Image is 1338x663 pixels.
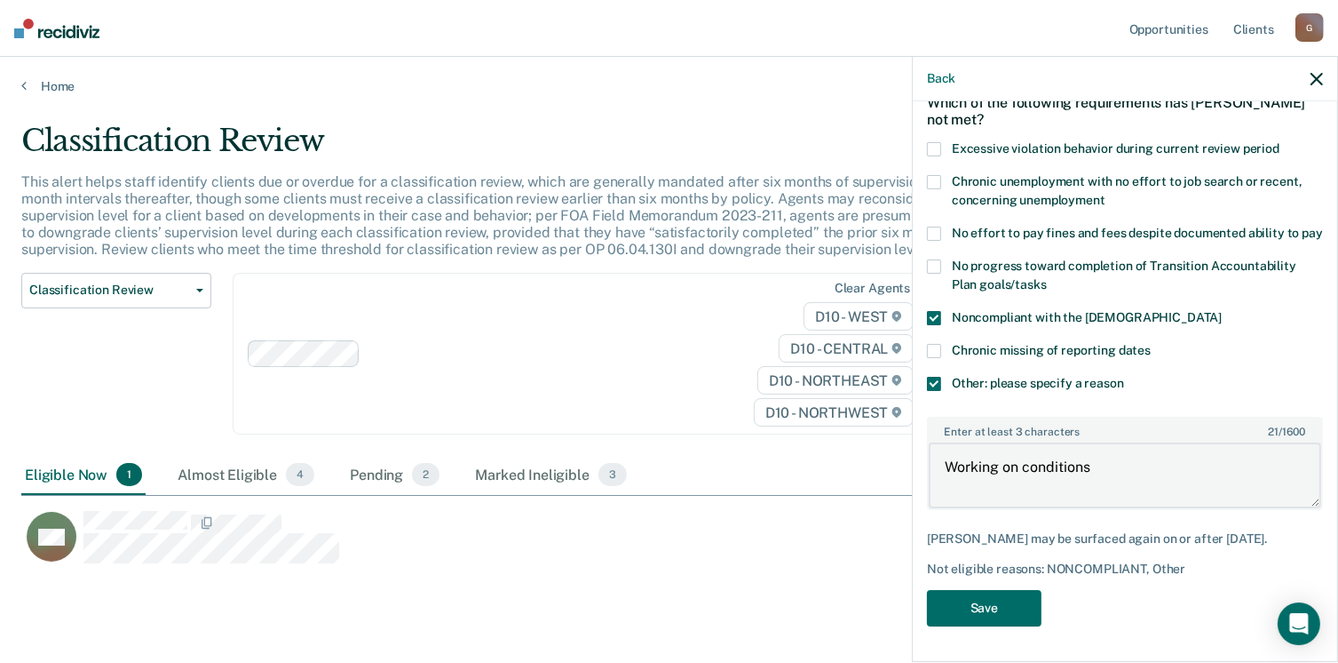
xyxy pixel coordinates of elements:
[835,281,910,296] div: Clear agents
[952,259,1296,292] span: No progress toward completion of Transition Accountability Plan goals/tasks
[779,334,914,363] span: D10 - CENTRAL
[286,463,314,486] span: 4
[412,463,439,486] span: 2
[21,123,1025,173] div: Classification Review
[1268,426,1279,438] span: 21
[927,590,1041,627] button: Save
[1295,13,1324,42] div: G
[952,141,1279,156] span: Excessive violation behavior during current review period
[14,19,99,38] img: Recidiviz
[952,343,1151,357] span: Chronic missing of reporting dates
[346,456,443,495] div: Pending
[757,366,914,395] span: D10 - NORTHEAST
[952,174,1302,207] span: Chronic unemployment with no effort to job search or recent, concerning unemployment
[929,443,1321,508] textarea: Working on conditions
[1268,426,1305,438] span: / 1600
[21,78,1317,94] a: Home
[598,463,627,486] span: 3
[174,456,318,495] div: Almost Eligible
[952,376,1124,390] span: Other: please specify a reason
[21,510,1155,581] div: CaseloadOpportunityCell-0888185
[952,310,1222,324] span: Noncompliant with the [DEMOGRAPHIC_DATA]
[116,463,142,486] span: 1
[929,419,1321,438] label: Enter at least 3 characters
[1278,603,1320,645] div: Open Intercom Messenger
[927,531,1323,547] div: [PERSON_NAME] may be surfaced again on or after [DATE].
[471,456,630,495] div: Marked Ineligible
[927,562,1323,577] div: Not eligible reasons: NONCOMPLIANT, Other
[21,456,146,495] div: Eligible Now
[952,226,1323,240] span: No effort to pay fines and fees despite documented ability to pay
[29,283,189,298] span: Classification Review
[927,80,1323,142] div: Which of the following requirements has [PERSON_NAME] not met?
[21,173,1013,259] p: This alert helps staff identify clients due or overdue for a classification review, which are gen...
[804,302,914,331] span: D10 - WEST
[754,398,914,427] span: D10 - NORTHWEST
[927,71,955,86] button: Back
